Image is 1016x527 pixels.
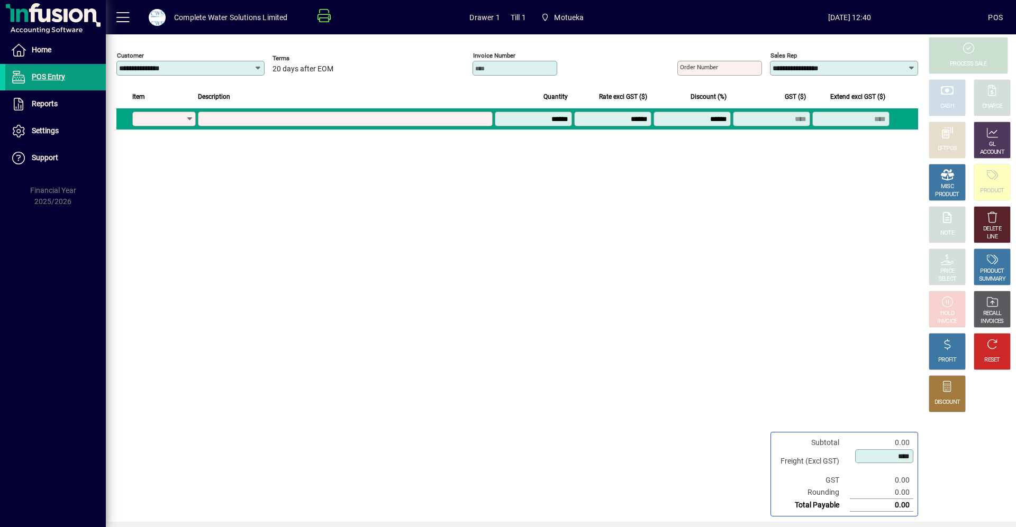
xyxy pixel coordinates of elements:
[5,118,106,144] a: Settings
[940,310,954,318] div: HOLD
[980,267,1004,275] div: PRODUCT
[770,52,797,59] mat-label: Sales rep
[775,449,850,474] td: Freight (Excl GST)
[273,65,333,73] span: 20 days after EOM
[983,310,1002,318] div: RECALL
[935,191,959,199] div: PRODUCT
[987,233,997,241] div: LINE
[950,60,987,68] div: PROCESS SALE
[599,91,647,103] span: Rate excl GST ($)
[32,45,51,54] span: Home
[32,99,58,108] span: Reports
[938,356,956,364] div: PROFIT
[680,63,718,71] mat-label: Order number
[273,55,336,62] span: Terms
[511,9,526,26] span: Till 1
[850,486,913,499] td: 0.00
[981,318,1003,326] div: INVOICES
[980,149,1004,156] div: ACCOUNT
[5,91,106,117] a: Reports
[983,225,1001,233] div: DELETE
[940,103,954,110] div: CASH
[850,474,913,486] td: 0.00
[940,229,954,237] div: NOTE
[554,9,584,26] span: Motueka
[775,474,850,486] td: GST
[117,52,144,59] mat-label: Customer
[989,141,996,149] div: GL
[543,91,568,103] span: Quantity
[938,145,957,153] div: EFTPOS
[850,437,913,449] td: 0.00
[469,9,500,26] span: Drawer 1
[775,437,850,449] td: Subtotal
[537,8,588,27] span: Motueka
[174,9,288,26] div: Complete Water Solutions Limited
[132,91,145,103] span: Item
[984,356,1000,364] div: RESET
[935,399,960,406] div: DISCOUNT
[473,52,515,59] mat-label: Invoice number
[980,187,1004,195] div: PRODUCT
[785,91,806,103] span: GST ($)
[850,499,913,512] td: 0.00
[938,275,957,283] div: SELECT
[988,9,1003,26] div: POS
[198,91,230,103] span: Description
[982,103,1003,110] div: CHARGE
[5,37,106,63] a: Home
[32,153,58,162] span: Support
[32,72,65,81] span: POS Entry
[5,145,106,171] a: Support
[32,126,59,135] span: Settings
[140,8,174,27] button: Profile
[940,267,955,275] div: PRICE
[775,486,850,499] td: Rounding
[937,318,957,326] div: INVOICE
[979,275,1005,283] div: SUMMARY
[711,9,988,26] span: [DATE] 12:40
[830,91,885,103] span: Extend excl GST ($)
[775,499,850,512] td: Total Payable
[691,91,727,103] span: Discount (%)
[941,183,954,191] div: MISC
